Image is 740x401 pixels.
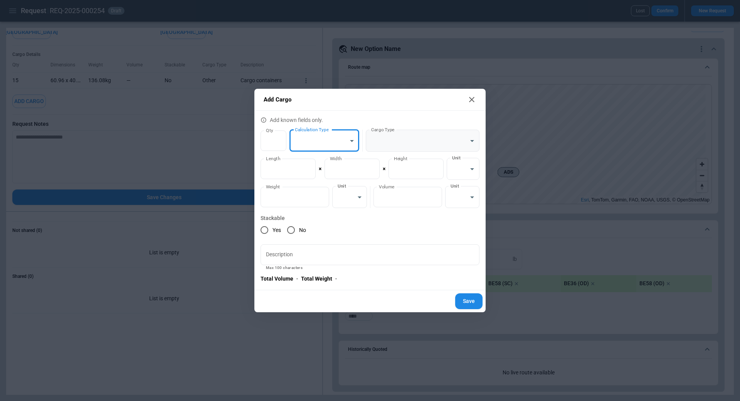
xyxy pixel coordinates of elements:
[295,126,329,133] label: Calculation Type
[371,126,394,133] label: Cargo Type
[338,183,346,189] label: Unit
[272,227,281,233] span: Yes
[335,276,337,282] p: -
[452,154,461,161] label: Unit
[301,276,332,282] p: Total Weight
[383,166,385,172] p: ×
[330,155,342,162] label: Width
[296,276,298,282] p: -
[379,183,394,190] label: Volume
[261,214,479,222] label: Stackable
[266,155,280,162] label: Length
[266,266,474,270] p: Max 100 characters
[261,276,293,282] p: Total Volume
[266,127,273,134] label: Qty
[451,183,459,189] label: Unit
[261,111,479,124] p: Add known fields only.
[455,293,483,309] button: Save
[394,155,407,162] label: Height
[319,166,321,172] p: ×
[299,227,306,233] span: No
[266,183,280,190] label: Weight
[254,89,486,111] h2: Add Cargo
